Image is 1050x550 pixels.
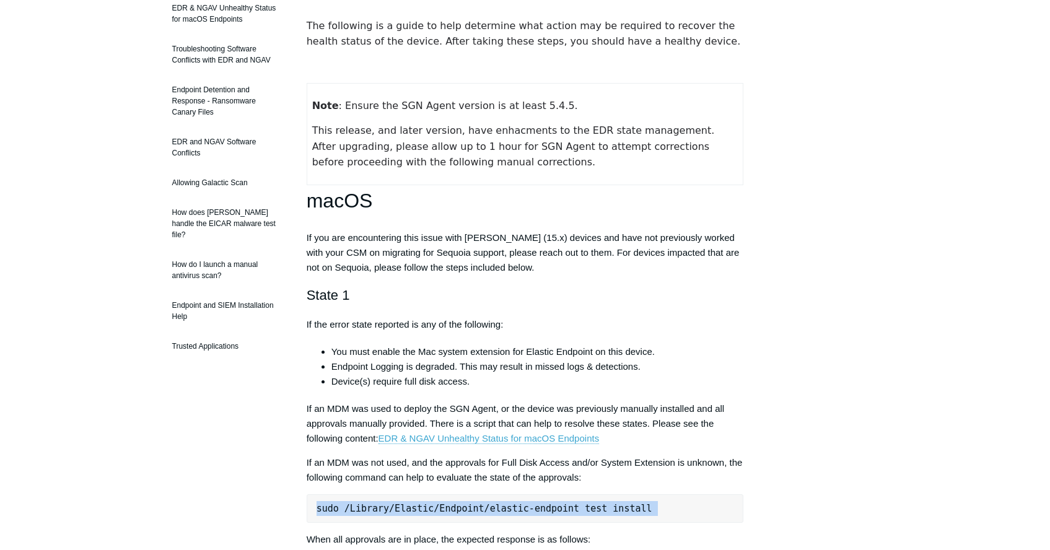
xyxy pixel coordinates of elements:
[307,185,744,217] h1: macOS
[312,124,718,168] span: This release, and later version, have enhacments to the EDR state management. After upgrading, pl...
[166,201,288,247] a: How does [PERSON_NAME] handle the EICAR malware test file?
[312,100,339,111] strong: Note
[307,317,744,332] p: If the error state reported is any of the following:
[166,130,288,165] a: EDR and NGAV Software Conflicts
[378,433,600,444] a: EDR & NGAV Unhealthy Status for macOS Endpoints
[331,344,744,359] li: You must enable the Mac system extension for Elastic Endpoint on this device.
[166,253,288,287] a: How do I launch a manual antivirus scan?
[307,284,744,306] h2: State 1
[166,294,288,328] a: Endpoint and SIEM Installation Help
[166,37,288,72] a: Troubleshooting Software Conflicts with EDR and NGAV
[166,171,288,194] a: Allowing Galactic Scan
[166,78,288,124] a: Endpoint Detention and Response - Ransomware Canary Files
[312,100,578,111] span: : Ensure the SGN Agent version is at least 5.4.5.
[307,20,741,48] span: The following is a guide to help determine what action may be required to recover the health stat...
[307,401,744,446] p: If an MDM was used to deploy the SGN Agent, or the device was previously manually installed and a...
[307,532,744,547] p: When all approvals are in place, the expected response is as follows:
[331,374,744,389] li: Device(s) require full disk access.
[307,494,744,523] pre: sudo /Library/Elastic/Endpoint/elastic-endpoint test install
[307,455,744,485] p: If an MDM was not used, and the approvals for Full Disk Access and/or System Extension is unknown...
[307,230,744,275] p: If you are encountering this issue with [PERSON_NAME] (15.x) devices and have not previously work...
[331,359,744,374] li: Endpoint Logging is degraded. This may result in missed logs & detections.
[166,334,288,358] a: Trusted Applications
